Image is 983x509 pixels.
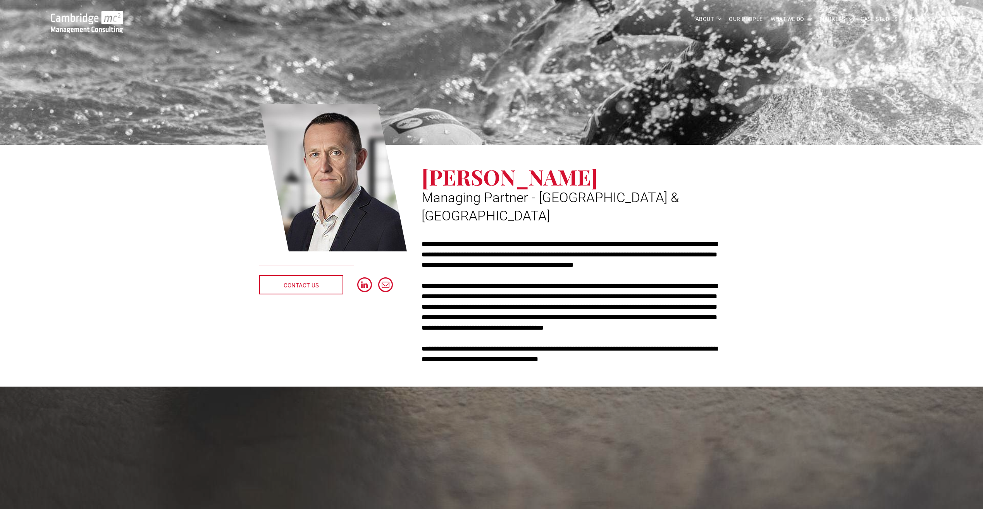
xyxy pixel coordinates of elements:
[284,276,319,295] span: CONTACT US
[935,13,968,25] a: CONTACT
[816,13,856,25] a: MARKETS
[692,13,725,25] a: ABOUT
[259,275,343,294] a: CONTACT US
[51,11,123,33] img: Go to Homepage
[378,277,393,294] a: email
[857,13,902,25] a: CASE STUDIES
[422,162,598,191] span: [PERSON_NAME]
[357,277,372,294] a: linkedin
[725,13,766,25] a: OUR PEOPLE
[422,190,679,224] span: Managing Partner - [GEOGRAPHIC_DATA] & [GEOGRAPHIC_DATA]
[902,13,935,25] a: INSIGHTS
[767,13,816,25] a: WHAT WE DO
